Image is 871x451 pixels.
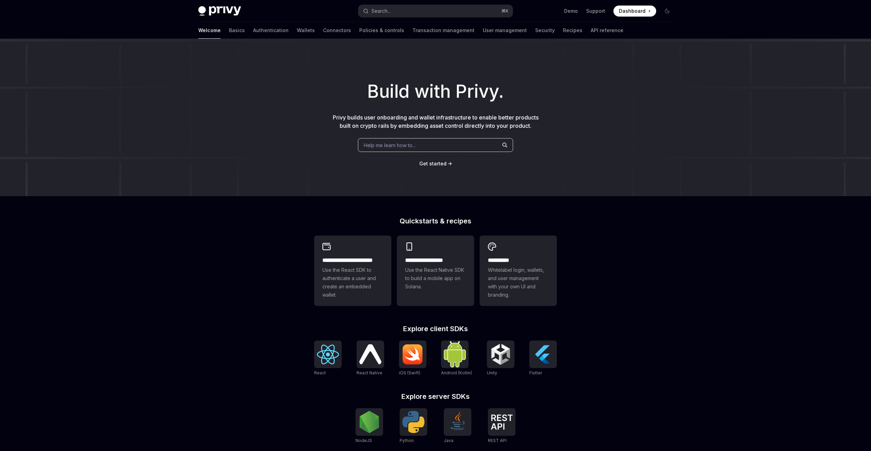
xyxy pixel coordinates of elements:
[399,370,420,375] span: iOS (Swift)
[314,370,326,375] span: React
[314,393,557,400] h2: Explore server SDKs
[402,344,424,365] img: iOS (Swift)
[490,343,512,365] img: Unity
[198,6,241,16] img: dark logo
[532,343,554,365] img: Flutter
[323,22,351,39] a: Connectors
[253,22,289,39] a: Authentication
[662,6,673,17] button: Toggle dark mode
[356,438,372,443] span: NodeJS
[441,370,472,375] span: Android (Kotlin)
[400,438,414,443] span: Python
[314,340,342,376] a: ReactReact
[483,22,527,39] a: User management
[399,340,427,376] a: iOS (Swift)iOS (Swift)
[322,266,383,299] span: Use the React SDK to authenticate a user and create an embedded wallet.
[619,8,645,15] span: Dashboard
[419,161,447,166] span: Get started
[487,340,514,376] a: UnityUnity
[198,22,221,39] a: Welcome
[447,411,469,433] img: Java
[357,370,382,375] span: React Native
[402,411,424,433] img: Python
[358,411,380,433] img: NodeJS
[357,340,384,376] a: React NativeReact Native
[564,8,578,15] a: Demo
[11,78,860,105] h1: Build with Privy.
[488,438,507,443] span: REST API
[364,142,416,149] span: Help me learn how to…
[563,22,582,39] a: Recipes
[444,438,453,443] span: Java
[356,408,383,444] a: NodeJSNodeJS
[400,408,427,444] a: PythonPython
[314,325,557,332] h2: Explore client SDKs
[488,266,549,299] span: Whitelabel login, wallets, and user management with your own UI and branding.
[501,8,509,14] span: ⌘ K
[529,370,542,375] span: Flutter
[314,218,557,224] h2: Quickstarts & recipes
[412,22,474,39] a: Transaction management
[358,5,513,17] button: Open search
[441,340,472,376] a: Android (Kotlin)Android (Kotlin)
[591,22,623,39] a: API reference
[359,344,381,364] img: React Native
[444,341,466,367] img: Android (Kotlin)
[397,236,474,306] a: **** **** **** ***Use the React Native SDK to build a mobile app on Solana.
[229,22,245,39] a: Basics
[371,7,391,15] div: Search...
[491,414,513,430] img: REST API
[529,340,557,376] a: FlutterFlutter
[487,370,497,375] span: Unity
[297,22,315,39] a: Wallets
[405,266,466,291] span: Use the React Native SDK to build a mobile app on Solana.
[444,408,471,444] a: JavaJava
[359,22,404,39] a: Policies & controls
[317,345,339,364] img: React
[333,114,539,129] span: Privy builds user onboarding and wallet infrastructure to enable better products built on crypto ...
[613,6,656,17] a: Dashboard
[488,408,515,444] a: REST APIREST API
[419,160,447,167] a: Get started
[535,22,555,39] a: Security
[480,236,557,306] a: **** *****Whitelabel login, wallets, and user management with your own UI and branding.
[586,8,605,15] a: Support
